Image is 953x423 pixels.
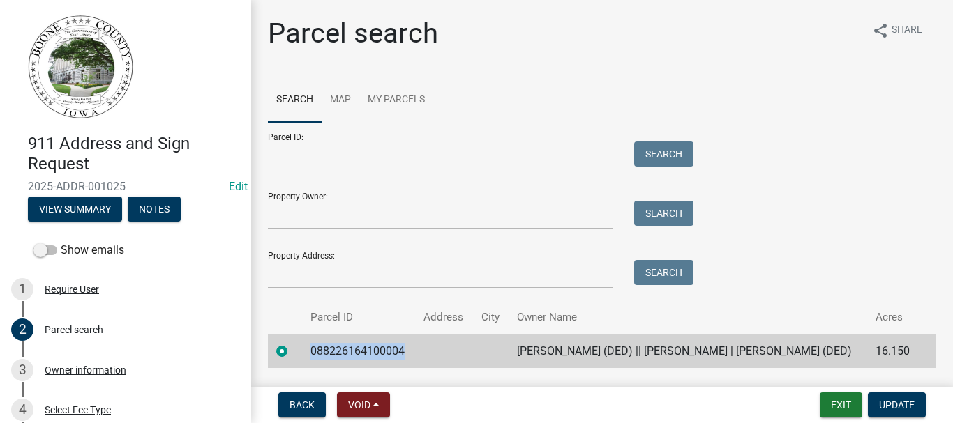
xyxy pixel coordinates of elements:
span: Update [879,399,915,410]
button: Back [278,392,326,417]
button: Notes [128,197,181,222]
h4: 911 Address and Sign Request [28,134,240,174]
td: 16.150 [867,334,919,368]
div: Owner information [45,365,126,375]
span: Void [348,399,370,410]
button: Void [337,392,390,417]
span: Share [892,22,922,39]
button: shareShare [861,17,933,44]
button: View Summary [28,197,122,222]
button: Update [868,392,926,417]
a: Edit [229,180,248,193]
div: Parcel search [45,325,103,334]
div: Select Fee Type [45,405,111,415]
h1: Parcel search [268,17,438,50]
th: Owner Name [509,301,867,334]
span: Back [290,399,315,410]
wm-modal-confirm: Summary [28,204,122,215]
th: Acres [867,301,919,334]
label: Show emails [33,242,124,259]
div: 1 [11,278,33,300]
button: Search [634,201,693,226]
div: 3 [11,359,33,381]
a: Map [322,78,359,123]
img: Boone County, Iowa [28,15,134,119]
wm-modal-confirm: Notes [128,204,181,215]
button: Exit [820,392,862,417]
th: Address [415,301,473,334]
th: City [473,301,509,334]
th: Parcel ID [302,301,415,334]
div: 4 [11,399,33,421]
div: Require User [45,284,99,294]
i: share [872,22,889,39]
button: Search [634,260,693,285]
a: Search [268,78,322,123]
button: Search [634,141,693,167]
span: 2025-ADDR-001025 [28,180,223,193]
td: [PERSON_NAME] (DED) || [PERSON_NAME] | [PERSON_NAME] (DED) [509,334,867,368]
wm-modal-confirm: Edit Application Number [229,180,248,193]
div: 2 [11,318,33,341]
td: 088226164100004 [302,334,415,368]
a: My Parcels [359,78,433,123]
